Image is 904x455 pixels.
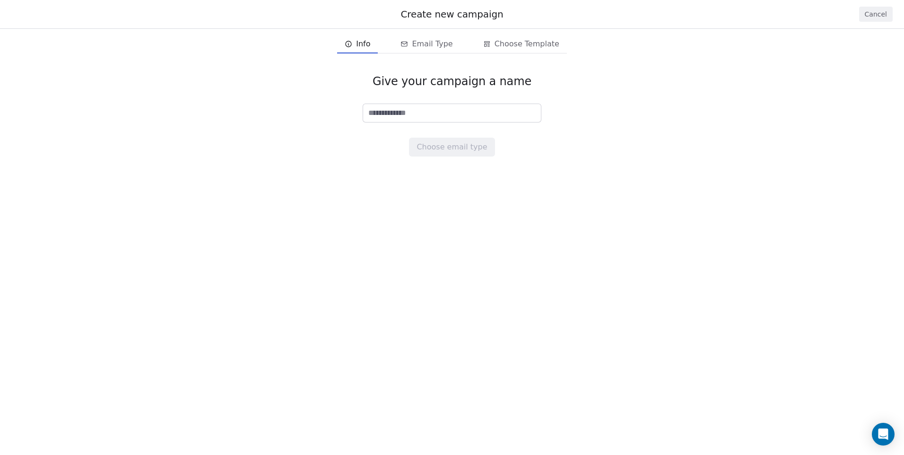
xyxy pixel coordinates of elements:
span: Give your campaign a name [373,74,531,88]
div: Create new campaign [11,8,893,21]
button: Choose email type [409,138,495,157]
div: Open Intercom Messenger [872,423,895,446]
button: Cancel [859,7,893,22]
span: Info [356,38,370,50]
div: email creation steps [337,35,567,53]
span: Email Type [412,38,452,50]
span: Choose Template [495,38,559,50]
